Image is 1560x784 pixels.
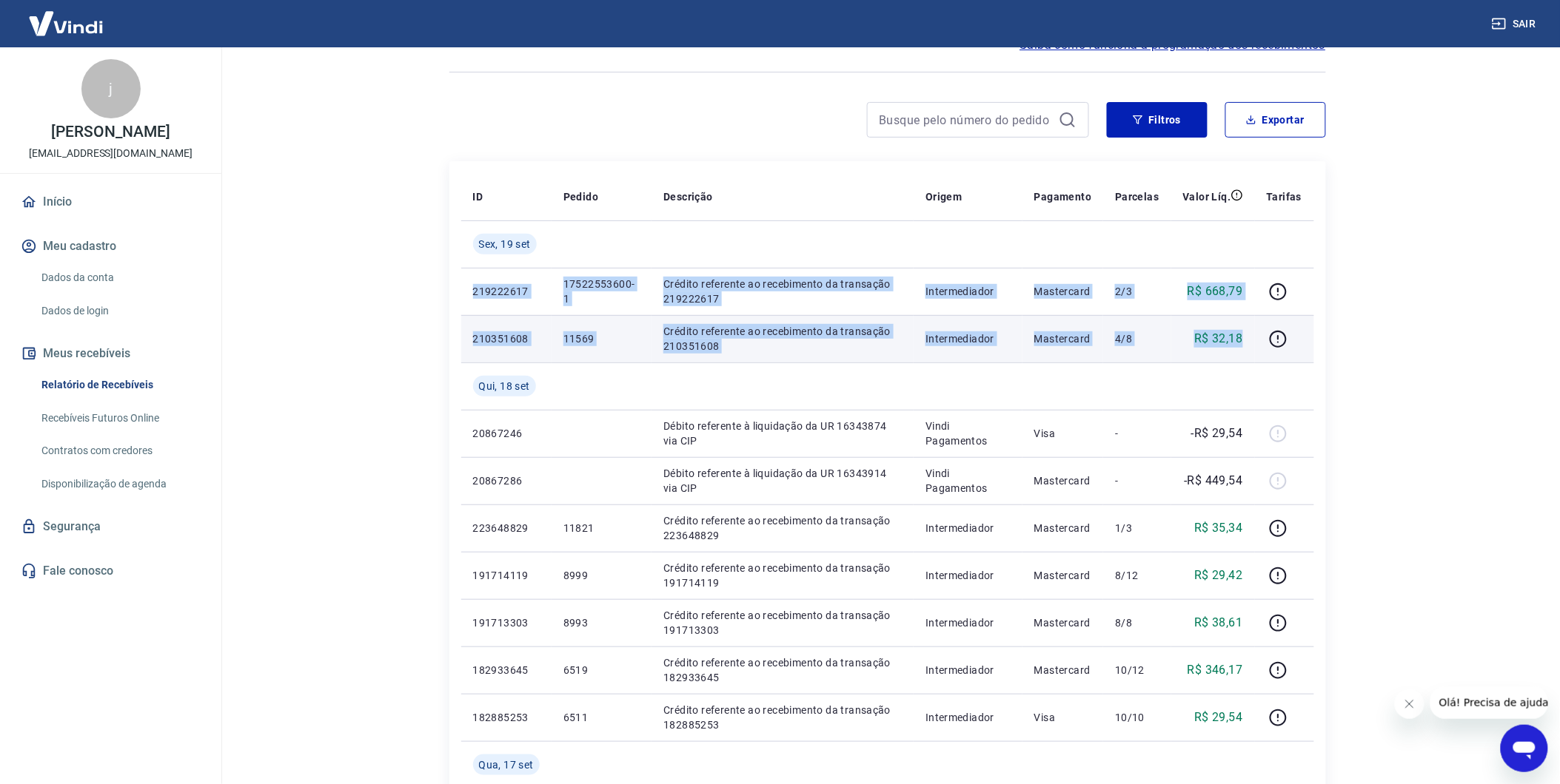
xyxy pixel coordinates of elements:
[1034,331,1092,346] p: Mastercard
[1489,10,1542,38] button: Sair
[1267,189,1302,204] p: Tarifas
[18,510,204,543] a: Segurança
[563,189,598,204] p: Pedido
[473,331,540,346] p: 210351608
[36,469,204,499] a: Disponibilização de agenda
[925,615,1011,630] p: Intermediador
[925,568,1011,583] p: Intermediador
[9,10,124,22] span: Olá! Precisa de ajuda?
[663,561,902,590] p: Crédito referente ao recebimento da transação 191714119
[479,379,530,393] span: Qui, 18 set
[925,466,1011,496] p: Vindi Pagamentos
[473,189,483,204] p: ID
[1115,331,1159,346] p: 4/8
[473,426,540,441] p: 20867246
[1034,663,1092,677] p: Mastercard
[563,615,640,630] p: 8993
[563,331,640,346] p: 11569
[36,263,204,293] a: Dados da conta
[663,513,902,543] p: Crédito referente ao recebimento da transação 223648829
[1115,284,1159,299] p: 2/3
[1395,689,1425,719] iframe: Fechar mensagem
[1115,615,1159,630] p: 8/8
[473,473,540,488] p: 20867286
[18,1,114,46] img: Vindi
[18,230,204,263] button: Meu cadastro
[663,419,902,448] p: Débito referente à liquidação da UR 16343874 via CIP
[925,710,1011,725] p: Intermediador
[925,419,1011,448] p: Vindi Pagamentos
[473,663,540,677] p: 182933645
[663,189,713,204] p: Descrição
[51,124,170,140] p: [PERSON_NAME]
[925,189,962,204] p: Origem
[1034,189,1092,204] p: Pagamento
[925,284,1011,299] p: Intermediador
[36,436,204,466] a: Contratos com credores
[925,663,1011,677] p: Intermediador
[663,608,902,638] p: Crédito referente ao recebimento da transação 191713303
[473,284,540,299] p: 219222617
[36,403,204,433] a: Recebíveis Futuros Online
[563,277,640,306] p: 17522553600-1
[1188,283,1243,300] p: R$ 668,79
[473,710,540,725] p: 182885253
[479,757,534,772] span: Qua, 17 set
[663,703,902,732] p: Crédito referente ao recebimento da transação 182885253
[563,663,640,677] p: 6519
[1115,521,1159,535] p: 1/3
[1194,330,1242,348] p: R$ 32,18
[36,296,204,326] a: Dados de login
[563,568,640,583] p: 8999
[1115,473,1159,488] p: -
[1115,426,1159,441] p: -
[18,337,204,370] button: Meus recebíveis
[18,186,204,218] a: Início
[473,568,540,583] p: 191714119
[479,237,531,251] span: Sex, 19 set
[925,331,1011,346] p: Intermediador
[1034,473,1092,488] p: Mastercard
[1034,521,1092,535] p: Mastercard
[1034,710,1092,725] p: Visa
[1430,686,1548,719] iframe: Mensagem da empresa
[563,710,640,725] p: 6511
[1034,615,1092,630] p: Mastercard
[1188,661,1243,679] p: R$ 346,17
[473,615,540,630] p: 191713303
[880,109,1053,131] input: Busque pelo número do pedido
[1501,725,1548,772] iframe: Botão para abrir a janela de mensagens
[36,370,204,400] a: Relatório de Recebíveis
[663,324,902,354] p: Crédito referente ao recebimento da transação 210351608
[663,277,902,306] p: Crédito referente ao recebimento da transação 219222617
[1034,568,1092,583] p: Mastercard
[925,521,1011,535] p: Intermediador
[1191,425,1243,442] p: -R$ 29,54
[29,146,193,161] p: [EMAIL_ADDRESS][DOMAIN_NAME]
[1194,614,1242,632] p: R$ 38,61
[1115,663,1159,677] p: 10/12
[473,521,540,535] p: 223648829
[1194,519,1242,537] p: R$ 35,34
[1194,709,1242,726] p: R$ 29,54
[1194,567,1242,584] p: R$ 29,42
[1034,284,1092,299] p: Mastercard
[563,521,640,535] p: 11821
[1185,472,1243,490] p: -R$ 449,54
[1115,568,1159,583] p: 8/12
[1107,102,1208,138] button: Filtros
[1034,426,1092,441] p: Visa
[1115,189,1159,204] p: Parcelas
[663,466,902,496] p: Débito referente à liquidação da UR 16343914 via CIP
[81,59,141,118] div: j
[663,655,902,685] p: Crédito referente ao recebimento da transação 182933645
[1183,189,1231,204] p: Valor Líq.
[18,555,204,587] a: Fale conosco
[1225,102,1326,138] button: Exportar
[1115,710,1159,725] p: 10/10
